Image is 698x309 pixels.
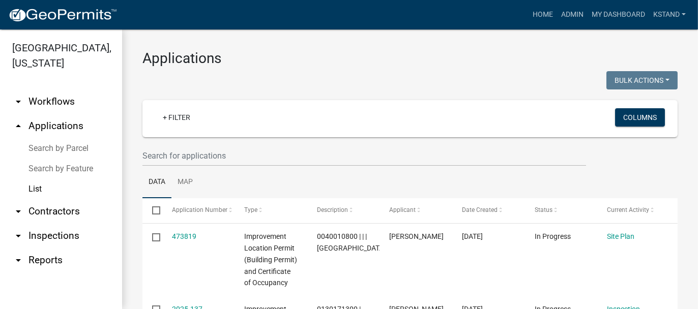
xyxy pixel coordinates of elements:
[317,206,348,213] span: Description
[380,198,452,223] datatable-header-cell: Applicant
[615,108,665,127] button: Columns
[390,206,416,213] span: Applicant
[12,120,24,132] i: arrow_drop_up
[535,232,571,240] span: In Progress
[462,232,483,240] span: 09/04/2025
[606,71,678,89] button: Bulk Actions
[172,232,196,240] a: 473819
[607,206,650,213] span: Current Activity
[142,198,162,223] datatable-header-cell: Select
[535,206,552,213] span: Status
[142,50,678,67] h3: Applications
[462,206,498,213] span: Date Created
[649,5,690,24] a: kstand
[607,232,635,240] a: Site Plan
[529,5,557,24] a: Home
[12,230,24,242] i: arrow_drop_down
[557,5,588,24] a: Admin
[307,198,380,223] datatable-header-cell: Description
[171,166,199,199] a: Map
[142,166,171,199] a: Data
[597,198,670,223] datatable-header-cell: Current Activity
[12,254,24,266] i: arrow_drop_down
[12,205,24,218] i: arrow_drop_down
[244,232,297,287] span: Improvement Location Permit (Building Permit) and Certificate of Occupancy
[588,5,649,24] a: My Dashboard
[155,108,198,127] a: + Filter
[12,96,24,108] i: arrow_drop_down
[244,206,257,213] span: Type
[172,206,227,213] span: Application Number
[452,198,525,223] datatable-header-cell: Date Created
[235,198,307,223] datatable-header-cell: Type
[390,232,444,240] span: Melissa Kaufman
[317,232,386,252] span: 0040010800 | | | MCCOYSBURG RD
[162,198,235,223] datatable-header-cell: Application Number
[142,145,586,166] input: Search for applications
[525,198,598,223] datatable-header-cell: Status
